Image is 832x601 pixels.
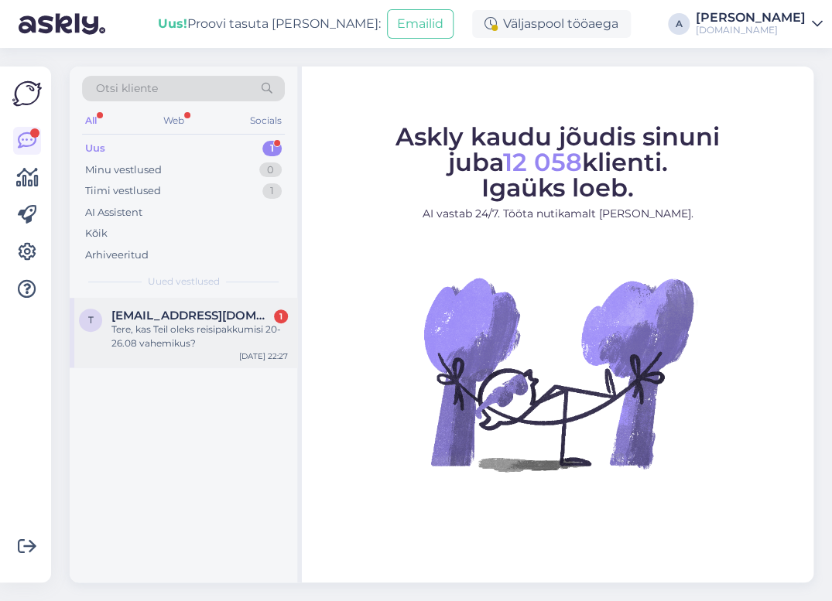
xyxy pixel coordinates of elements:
span: Askly kaudu jõudis sinuni juba klienti. Igaüks loeb. [395,121,720,203]
div: All [82,111,100,131]
span: Otsi kliente [96,80,158,97]
div: Kõik [85,226,108,241]
img: No Chat active [419,234,697,513]
div: [DATE] 22:27 [239,350,288,362]
div: Socials [247,111,285,131]
div: [PERSON_NAME] [696,12,806,24]
div: Tere, kas Teil oleks reisipakkumisi 20-26.08 vahemikus? [111,323,288,350]
span: 12 058 [503,147,582,177]
button: Emailid [387,9,454,39]
div: 1 [274,309,288,323]
div: Proovi tasuta [PERSON_NAME]: [158,15,381,33]
p: AI vastab 24/7. Tööta nutikamalt [PERSON_NAME]. [316,206,799,222]
div: Web [160,111,187,131]
div: Uus [85,141,105,156]
span: Uued vestlused [148,275,220,289]
div: 0 [259,162,282,178]
span: t [88,314,94,326]
div: 1 [262,183,282,199]
div: Tiimi vestlused [85,183,161,199]
span: tiinapukman@gmail.com [111,309,272,323]
div: [DOMAIN_NAME] [696,24,806,36]
img: Askly Logo [12,79,42,108]
div: Arhiveeritud [85,248,149,263]
div: AI Assistent [85,205,142,220]
a: [PERSON_NAME][DOMAIN_NAME] [696,12,823,36]
div: 1 [262,141,282,156]
div: A [668,13,690,35]
b: Uus! [158,16,187,31]
div: Väljaspool tööaega [472,10,631,38]
div: Minu vestlused [85,162,162,178]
